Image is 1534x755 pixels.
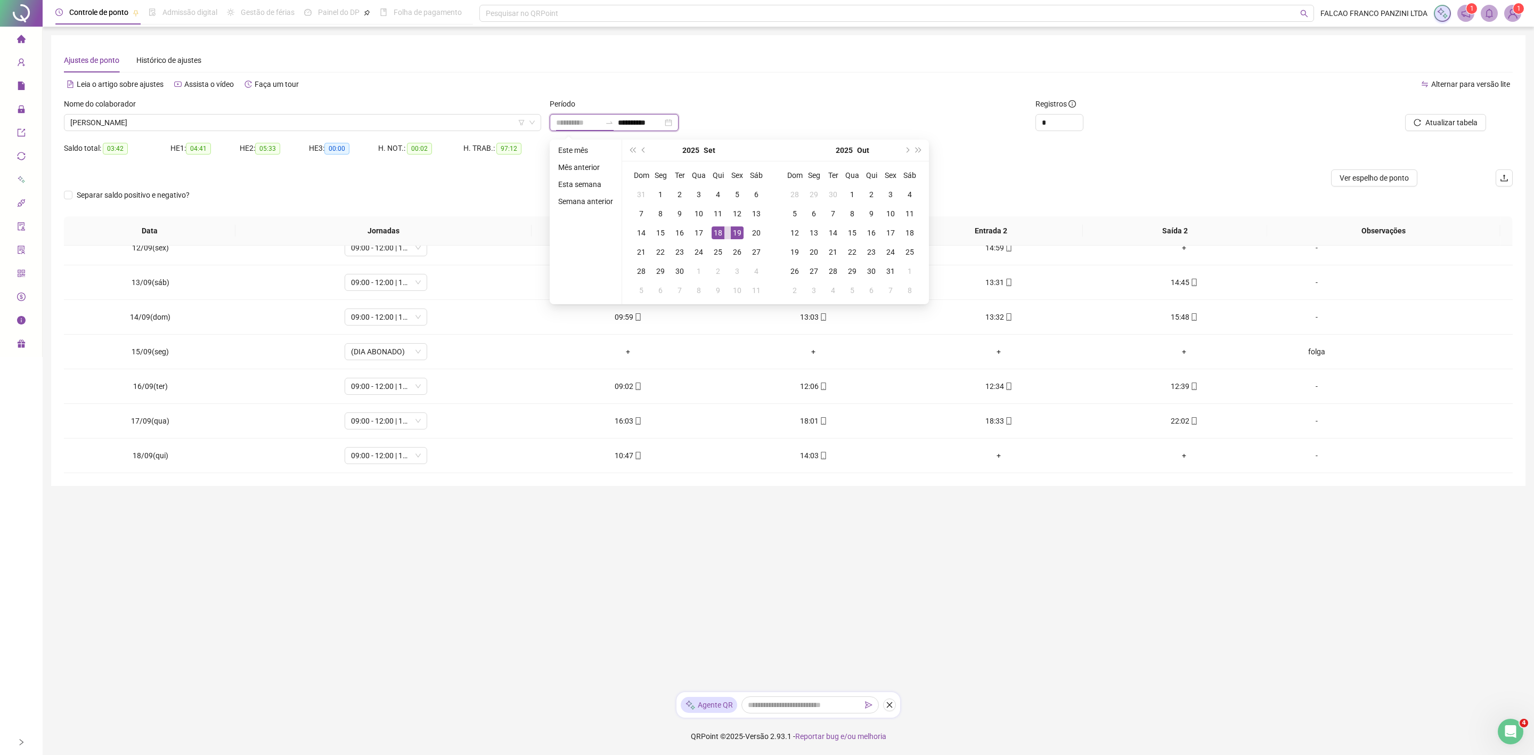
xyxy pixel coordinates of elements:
span: sun [227,9,234,16]
td: 2025-10-23 [862,242,881,262]
td: 2025-09-15 [651,223,670,242]
td: 2025-09-28 [785,185,804,204]
div: 10 [884,207,897,220]
div: 14:59 [915,242,1083,254]
th: Jornadas [235,216,532,246]
div: 26 [731,246,744,258]
div: 8 [846,207,859,220]
span: Ver espelho de ponto [1340,172,1409,184]
span: info-circle [17,311,26,332]
button: month panel [704,140,715,161]
div: 29 [807,188,820,201]
th: Sáb [747,166,766,185]
div: 7 [635,207,648,220]
th: Seg [651,166,670,185]
div: 7 [827,207,839,220]
td: 2025-10-27 [804,262,823,281]
th: Qua [689,166,708,185]
div: 6 [750,188,763,201]
td: 2025-10-28 [823,262,843,281]
td: 2025-10-24 [881,242,900,262]
div: + [1100,242,1268,254]
span: youtube [174,80,182,88]
div: 11 [903,207,916,220]
div: 30 [865,265,878,278]
span: file-text [67,80,74,88]
td: 2025-09-05 [728,185,747,204]
img: sparkle-icon.fc2bf0ac1784a2077858766a79e2daf3.svg [1437,7,1448,19]
td: 2025-10-02 [708,262,728,281]
span: qrcode [17,264,26,286]
td: 2025-09-25 [708,242,728,262]
td: 2025-08-31 [632,185,651,204]
span: mobile [1004,244,1013,251]
td: 2025-09-16 [670,223,689,242]
th: Sáb [900,166,919,185]
span: Assista o vídeo [184,80,234,88]
th: Entrada 2 [899,216,1083,246]
span: 13/09(sáb) [132,278,169,287]
td: 2025-10-10 [881,204,900,223]
span: mobile [1189,279,1198,286]
div: 10 [731,284,744,297]
div: 22 [654,246,667,258]
td: 2025-10-09 [862,204,881,223]
div: 7 [673,284,686,297]
div: 18 [712,226,724,239]
div: 3 [692,188,705,201]
button: super-prev-year [626,140,638,161]
div: 25 [903,246,916,258]
span: 09:00 - 12:00 | 12:30 - 15:00 [351,274,421,290]
td: 2025-10-11 [900,204,919,223]
label: Período [550,98,582,110]
div: 11 [750,284,763,297]
span: Gestão de férias [241,8,295,17]
span: down [529,119,535,126]
div: 17 [692,226,705,239]
li: Este mês [554,144,617,157]
td: 2025-11-04 [823,281,843,300]
td: 2025-09-06 [747,185,766,204]
div: H. NOT.: [378,142,463,155]
span: dashboard [304,9,312,16]
span: Alternar para versão lite [1431,80,1510,88]
td: 2025-10-29 [843,262,862,281]
span: swap-right [605,118,614,127]
div: 24 [884,246,897,258]
div: HE 3: [309,142,378,155]
div: 12 [731,207,744,220]
div: 13 [807,226,820,239]
td: 2025-10-10 [728,281,747,300]
td: 2025-09-23 [670,242,689,262]
button: super-next-year [913,140,925,161]
button: prev-year [638,140,650,161]
button: month panel [857,140,869,161]
td: 2025-10-05 [785,204,804,223]
td: 2025-10-21 [823,242,843,262]
td: 2025-09-04 [708,185,728,204]
td: 2025-10-13 [804,223,823,242]
button: year panel [836,140,853,161]
th: Data [64,216,235,246]
div: 22 [846,246,859,258]
span: clock-circle [55,9,63,16]
button: Atualizar tabela [1405,114,1486,131]
td: 2025-10-09 [708,281,728,300]
td: 2025-10-16 [862,223,881,242]
div: 25 [712,246,724,258]
div: 7 [884,284,897,297]
div: 08:57 [544,242,712,254]
td: 2025-11-03 [804,281,823,300]
span: Folha de pagamento [394,8,462,17]
div: 9 [673,207,686,220]
span: 1 [1470,5,1474,12]
div: 2 [865,188,878,201]
div: 19 [788,246,801,258]
td: 2025-09-09 [670,204,689,223]
div: 09:12 [544,277,712,288]
td: 2025-09-17 [689,223,708,242]
th: Observações [1267,216,1500,246]
span: pushpin [133,10,139,16]
li: Semana anterior [554,195,617,208]
span: Ajustes de ponto [64,56,119,64]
